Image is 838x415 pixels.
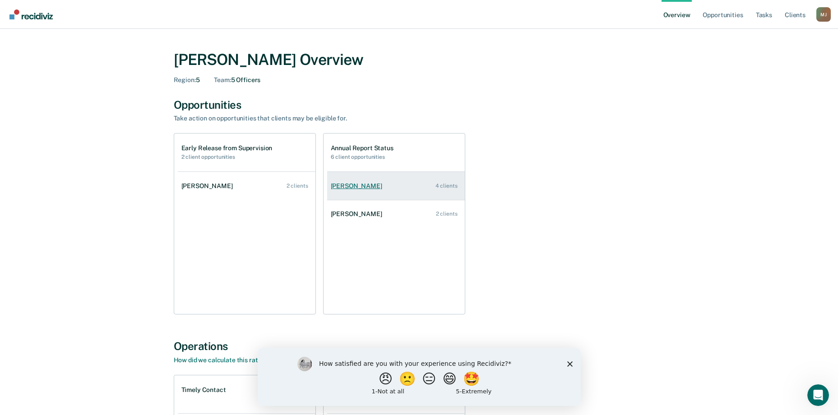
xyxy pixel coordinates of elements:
div: Operations [174,340,665,353]
a: How did we calculate this rate? [174,356,265,364]
a: [PERSON_NAME] 2 clients [327,201,465,227]
div: [PERSON_NAME] [331,210,386,218]
div: Take action on opportunities that clients may be eligible for. [174,115,490,122]
iframe: Intercom live chat [807,384,829,406]
div: M J [816,7,831,22]
h1: Annual Report Status [331,144,394,152]
div: [PERSON_NAME] Overview [174,51,665,69]
img: Recidiviz [9,9,53,19]
span: Region : [174,76,196,83]
div: 5 Officers [214,76,260,84]
h2: 6 client opportunities [331,154,394,160]
h2: 2 client opportunities [181,154,273,160]
iframe: Survey by Kim from Recidiviz [258,348,581,406]
h1: Timely Contact [181,386,226,394]
div: [PERSON_NAME] [181,182,236,190]
div: [PERSON_NAME] [331,182,386,190]
span: Team : [214,76,231,83]
button: Profile dropdown button [816,7,831,22]
div: 2 clients [436,211,458,217]
div: 2 clients [287,183,308,189]
div: 5 [174,76,200,84]
h1: Early Release from Supervision [181,144,273,152]
div: Opportunities [174,98,665,111]
div: 4 clients [435,183,458,189]
a: [PERSON_NAME] 2 clients [178,173,315,199]
a: [PERSON_NAME] 4 clients [327,173,465,199]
